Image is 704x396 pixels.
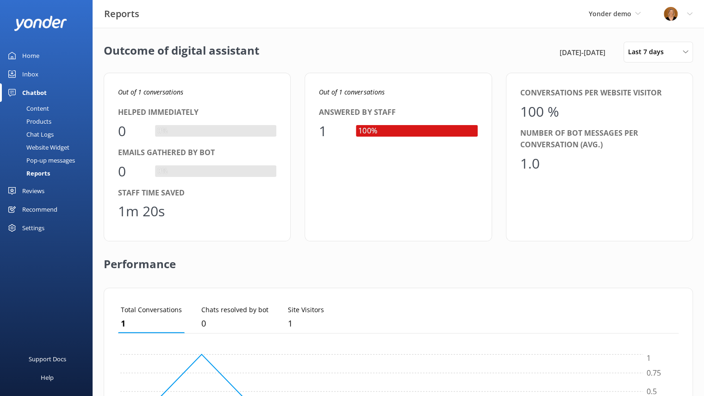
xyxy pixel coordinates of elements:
p: 1 [288,317,324,330]
a: Products [6,115,93,128]
div: Conversations per website visitor [520,87,679,99]
div: 1 [319,120,347,142]
tspan: 1 [647,353,651,363]
div: 100 % [520,101,559,123]
div: Reviews [22,182,44,200]
div: 100% [356,125,379,137]
i: Out of 1 conversations [118,88,183,96]
div: Helped immediately [118,107,276,119]
div: Chatbot [22,83,47,102]
p: Site Visitors [288,305,324,315]
div: 1m 20s [118,200,165,222]
div: Inbox [22,65,38,83]
span: Yonder demo [589,9,631,18]
p: 0 [201,317,268,330]
div: Number of bot messages per conversation (avg.) [520,127,679,151]
p: Total Conversations [121,305,182,315]
img: yonder-white-logo.png [14,16,67,31]
a: Content [6,102,93,115]
div: Reports [6,167,50,180]
div: Emails gathered by bot [118,147,276,159]
i: Out of 1 conversations [319,88,384,96]
div: Home [22,46,39,65]
a: Pop-up messages [6,154,93,167]
div: 0% [155,165,170,177]
div: 0 [118,160,146,182]
div: Help [41,368,54,387]
div: Answered by staff [319,107,477,119]
div: Staff time saved [118,187,276,199]
div: 0% [155,125,170,137]
a: Reports [6,167,93,180]
div: Website Widget [6,141,69,154]
div: 0 [118,120,146,142]
h2: Performance [104,241,176,278]
div: Chat Logs [6,128,54,141]
div: Settings [22,219,44,237]
p: 1 [121,317,182,330]
div: Content [6,102,49,115]
div: Products [6,115,51,128]
div: Support Docs [29,350,66,368]
span: [DATE] - [DATE] [560,47,605,58]
h3: Reports [104,6,139,21]
p: Chats resolved by bot [201,305,268,315]
div: 1.0 [520,152,548,175]
img: 1-1617059290.jpg [664,7,678,21]
a: Website Widget [6,141,93,154]
a: Chat Logs [6,128,93,141]
div: Recommend [22,200,57,219]
div: Pop-up messages [6,154,75,167]
span: Last 7 days [628,47,669,57]
h2: Outcome of digital assistant [104,42,259,63]
tspan: 0.75 [647,368,661,378]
